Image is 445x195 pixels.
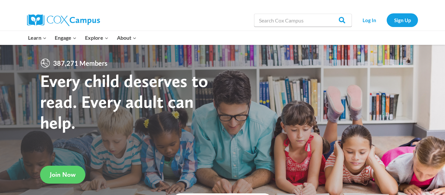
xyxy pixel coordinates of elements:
strong: Every child deserves to read. Every adult can help. [40,70,208,132]
img: Cox Campus [27,14,100,26]
a: Log In [355,13,383,27]
a: Sign Up [387,13,418,27]
span: Learn [28,34,47,42]
nav: Secondary Navigation [355,13,418,27]
input: Search Cox Campus [254,14,352,27]
a: Join Now [40,166,85,184]
span: Engage [55,34,77,42]
span: About [117,34,136,42]
span: Explore [85,34,108,42]
nav: Primary Navigation [24,31,140,45]
span: 387,271 Members [50,58,110,68]
span: Join Now [50,171,76,178]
